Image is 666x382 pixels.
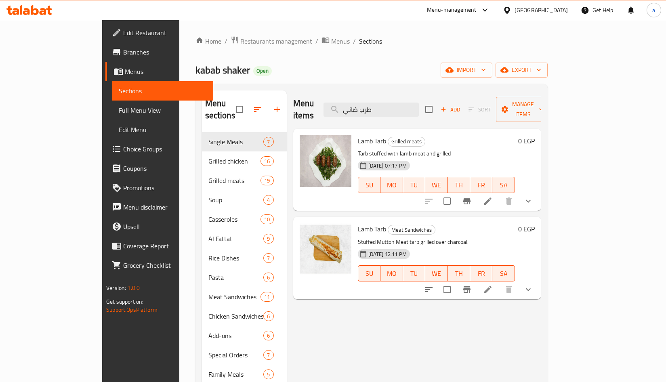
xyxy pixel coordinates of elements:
button: show more [519,191,538,211]
span: Lamb Tarb [358,223,386,235]
div: items [263,311,273,321]
button: sort-choices [419,280,439,299]
button: TU [403,265,425,281]
span: Sort sections [248,100,267,119]
div: items [261,176,273,185]
div: Chicken Sandwiches6 [202,306,287,326]
span: Restaurants management [240,36,312,46]
span: 6 [264,332,273,340]
span: Grilled chicken [208,156,261,166]
span: SA [496,268,511,279]
span: WE [429,179,444,191]
div: Casseroles10 [202,210,287,229]
span: Grocery Checklist [123,260,207,270]
span: Choice Groups [123,144,207,154]
span: Open [253,67,272,74]
a: Sections [112,81,213,101]
span: Single Meals [208,137,264,147]
div: Al Fattat9 [202,229,287,248]
a: Menus [321,36,350,46]
span: 4 [264,196,273,204]
span: Select to update [439,193,456,210]
span: TU [406,268,422,279]
span: 7 [264,254,273,262]
div: items [263,350,273,360]
button: FR [470,177,492,193]
button: WE [425,265,448,281]
img: Lamb Tarb [300,135,351,187]
button: show more [519,280,538,299]
div: Menu-management [427,5,477,15]
span: Chicken Sandwiches [208,311,264,321]
span: [DATE] 07:17 PM [365,162,410,170]
div: Add-ons6 [202,326,287,345]
span: Coverage Report [123,241,207,251]
span: Manage items [502,99,544,120]
span: 7 [264,351,273,359]
span: Add item [437,103,463,116]
span: 11 [261,293,273,301]
h2: Menu sections [205,97,236,122]
span: Coupons [123,164,207,173]
a: Full Menu View [112,101,213,120]
button: export [496,63,548,78]
a: Upsell [105,217,213,236]
span: Grilled meats [388,137,425,146]
div: items [263,234,273,243]
span: SU [361,268,377,279]
div: Single Meals7 [202,132,287,151]
a: Promotions [105,178,213,197]
span: Select section [420,101,437,118]
div: items [261,214,273,224]
span: Family Meals [208,369,264,379]
button: SU [358,177,380,193]
span: 1.0.0 [127,283,140,293]
span: Lamb Tarb [358,135,386,147]
div: Meat Sandwiches [208,292,261,302]
span: 19 [261,177,273,185]
span: FR [473,268,489,279]
a: Edit Menu [112,120,213,139]
span: TH [451,179,466,191]
span: Promotions [123,183,207,193]
h2: Menu items [293,97,314,122]
span: Al Fattat [208,234,264,243]
span: [DATE] 12:11 PM [365,250,410,258]
a: Menus [105,62,213,81]
div: Grilled meats [388,137,425,147]
div: Special Orders7 [202,345,287,365]
span: FR [473,179,489,191]
span: import [447,65,486,75]
span: Sections [359,36,382,46]
span: 6 [264,274,273,281]
div: items [263,253,273,263]
span: Soup [208,195,264,205]
p: Tarb stuffed with lamb meat and grilled [358,149,515,159]
button: WE [425,177,448,193]
h6: 0 EGP [518,135,535,147]
a: Restaurants management [231,36,312,46]
div: Meat Sandwiches11 [202,287,287,306]
button: TH [448,177,470,193]
nav: breadcrumb [195,36,548,46]
button: sort-choices [419,191,439,211]
div: items [263,369,273,379]
div: items [261,156,273,166]
span: Version: [106,283,126,293]
span: 16 [261,157,273,165]
span: export [502,65,541,75]
span: Add-ons [208,331,264,340]
span: Special Orders [208,350,264,360]
svg: Show Choices [523,285,533,294]
span: Grilled meats [208,176,261,185]
a: Support.OpsPlatform [106,304,158,315]
span: Full Menu View [119,105,207,115]
svg: Show Choices [523,196,533,206]
span: Select all sections [231,101,248,118]
div: items [263,331,273,340]
span: 7 [264,138,273,146]
div: Grilled chicken16 [202,151,287,171]
div: items [263,137,273,147]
